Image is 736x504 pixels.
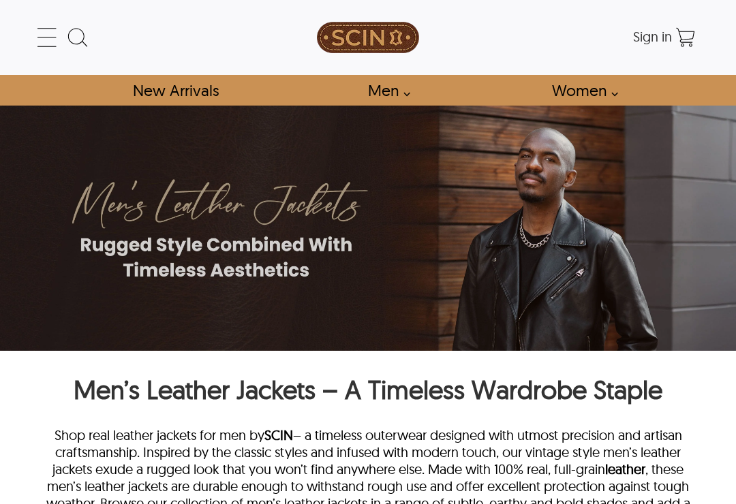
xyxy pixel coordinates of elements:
[633,33,672,44] a: Sign in
[264,426,293,443] a: SCIN
[258,7,478,68] a: SCIN
[672,24,699,51] a: Shopping Cart
[536,75,626,106] a: Shop Women Leather Jackets
[37,373,699,413] h1: Men’s Leather Jackets – A Timeless Wardrobe Staple
[117,75,234,106] a: Shop New Arrivals
[633,28,672,45] span: Sign in
[317,7,419,68] img: SCIN
[352,75,418,106] a: shop men's leather jackets
[605,460,645,477] a: leather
